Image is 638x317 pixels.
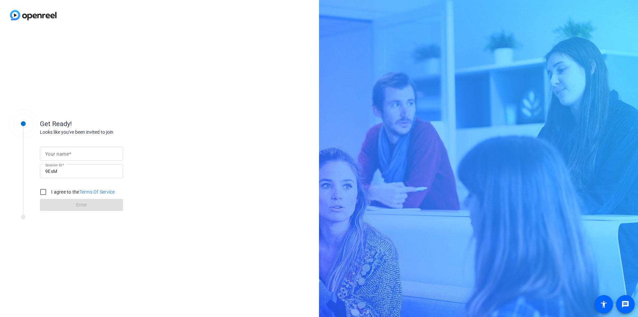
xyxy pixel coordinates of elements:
[40,129,173,136] div: Looks like you've been invited to join
[79,189,115,195] a: Terms Of Service
[45,163,62,167] mat-label: Session ID
[40,119,173,129] div: Get Ready!
[45,151,69,157] mat-label: Your name
[600,300,608,308] mat-icon: accessibility
[50,189,115,195] label: I agree to the
[621,300,629,308] mat-icon: message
